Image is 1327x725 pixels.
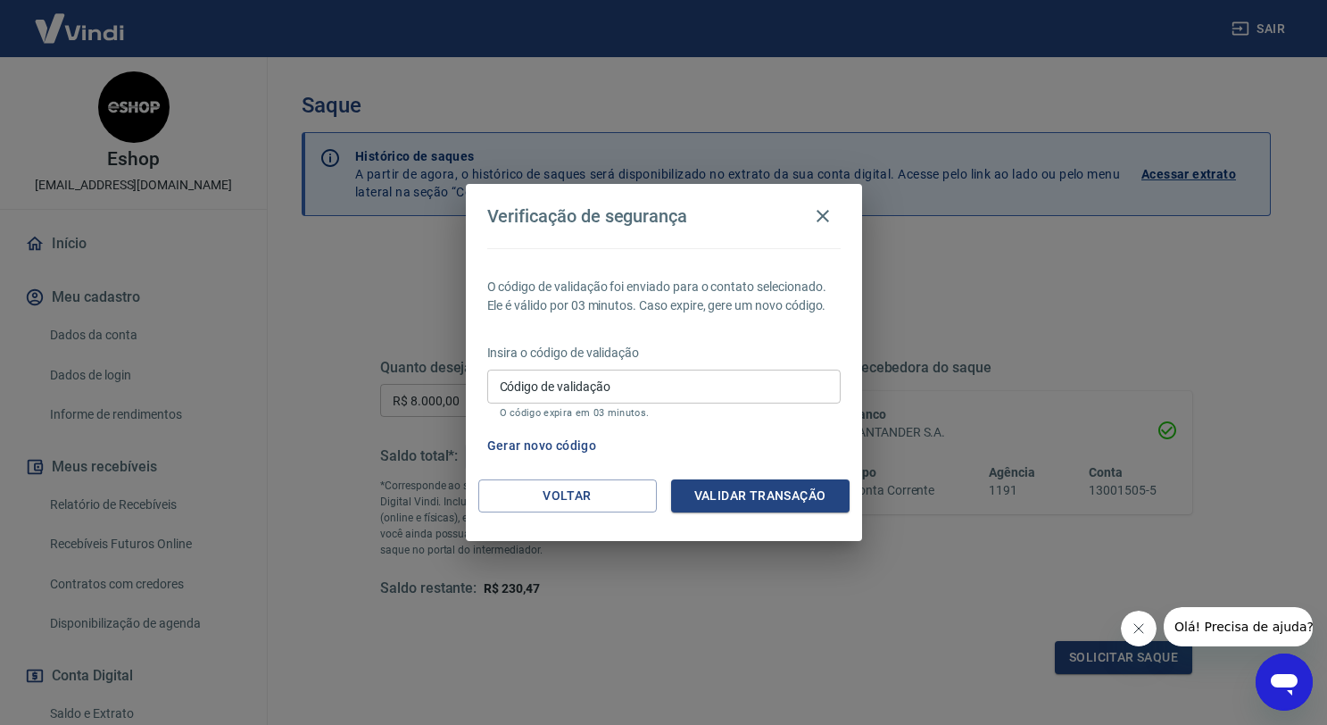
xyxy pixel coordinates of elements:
h4: Verificação de segurança [487,205,688,227]
button: Voltar [478,479,657,512]
iframe: Botão para abrir a janela de mensagens [1256,654,1313,711]
button: Validar transação [671,479,850,512]
p: O código expira em 03 minutos. [500,407,828,419]
span: Olá! Precisa de ajuda? [11,12,150,27]
iframe: Mensagem da empresa [1164,607,1313,646]
iframe: Fechar mensagem [1121,611,1157,646]
button: Gerar novo código [480,429,604,462]
p: O código de validação foi enviado para o contato selecionado. Ele é válido por 03 minutos. Caso e... [487,278,841,315]
p: Insira o código de validação [487,344,841,362]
